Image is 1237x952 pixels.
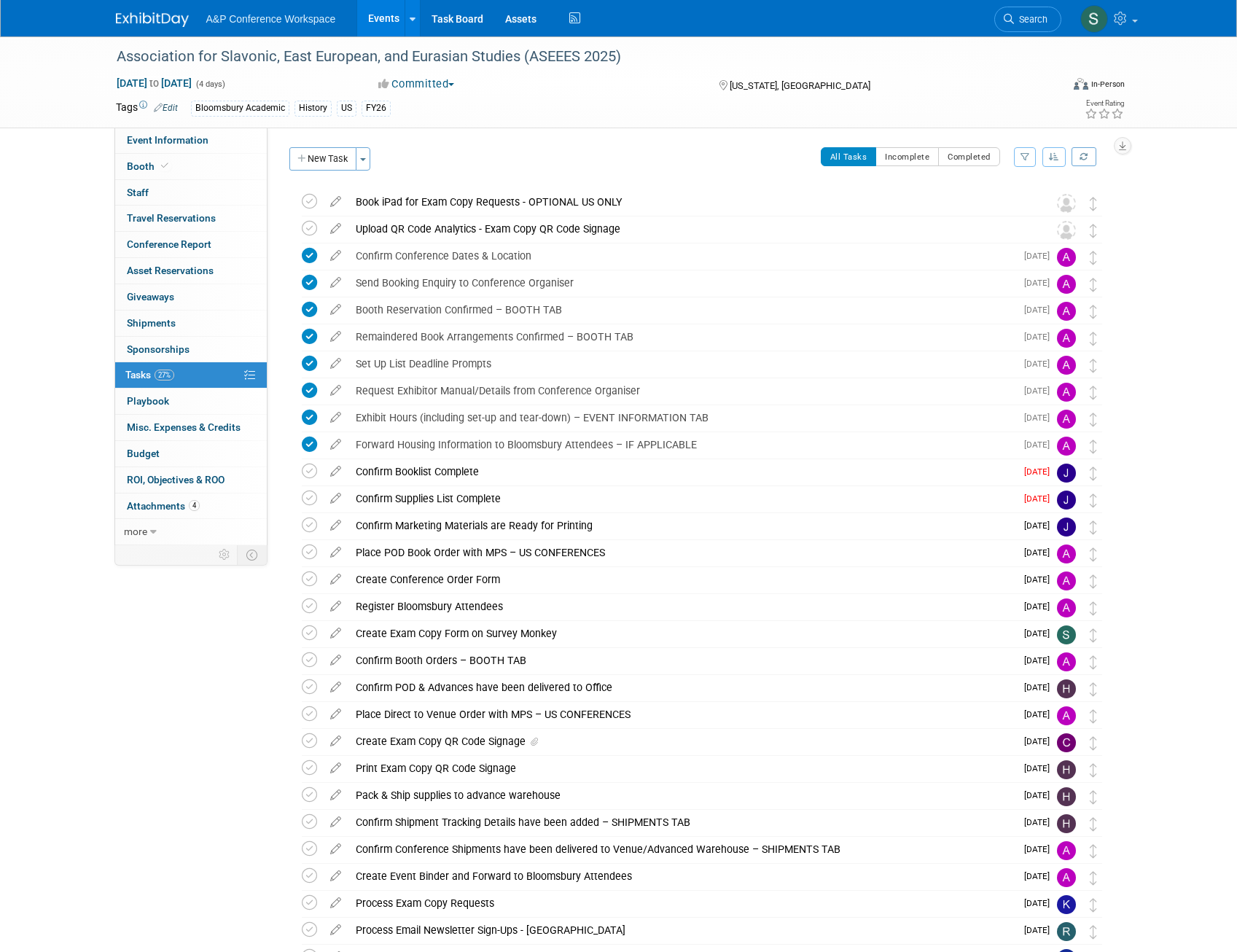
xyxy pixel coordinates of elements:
[1024,440,1057,450] span: [DATE]
[1057,787,1076,806] img: Hannah Siegel
[1024,601,1057,612] span: [DATE]
[125,369,174,381] span: Tasks
[1057,410,1076,429] img: Amanda Oney
[323,789,348,802] a: edit
[348,513,1015,538] div: Confirm Marketing Materials are Ready for Printing
[1090,278,1097,292] i: Move task
[348,216,1028,241] div: Upload QR Code Analytics - Exam Copy QR Code Signage
[323,384,348,397] a: edit
[323,438,348,451] a: edit
[348,702,1015,727] div: Place Direct to Venue Order with MPS – US CONFERENCES
[1057,221,1076,240] img: Unassigned
[348,891,1015,916] div: Process Exam Copy Requests
[127,265,214,276] span: Asset Reservations
[1090,790,1097,804] i: Move task
[348,918,1015,943] div: Process Email Newsletter Sign-Ups - [GEOGRAPHIC_DATA]
[323,897,348,910] a: edit
[1057,598,1076,617] img: Amanda Oney
[323,870,348,883] a: edit
[1057,437,1076,456] img: Amanda Oney
[1024,736,1057,746] span: [DATE]
[1057,545,1076,563] img: Amanda Oney
[348,567,1015,592] div: Create Conference Order Form
[1057,464,1076,483] img: Joe Kreuser
[1090,601,1097,615] i: Move task
[1024,628,1057,639] span: [DATE]
[821,147,877,166] button: All Tasks
[1024,925,1057,935] span: [DATE]
[348,540,1015,565] div: Place POD Book Order with MPS – US CONFERENCES
[115,206,267,231] a: Travel Reservations
[348,837,1015,862] div: Confirm Conference Shipments have been delivered to Venue/Advanced Warehouse – SHIPMENTS TAB
[115,154,267,179] a: Booth
[1090,763,1097,777] i: Move task
[1057,194,1076,213] img: Unassigned
[323,654,348,667] a: edit
[115,180,267,206] a: Staff
[1090,574,1097,588] i: Move task
[115,311,267,336] a: Shipments
[373,77,460,92] button: Committed
[155,370,174,381] span: 27%
[348,864,1015,889] div: Create Event Binder and Forward to Bloomsbury Attendees
[1024,278,1057,288] span: [DATE]
[1057,895,1076,914] img: Kate Hunneyball
[323,249,348,262] a: edit
[323,492,348,505] a: edit
[348,324,1015,349] div: Remaindered Book Arrangements Confirmed – BOOTH TAB
[1057,868,1076,887] img: Amanda Oney
[1057,275,1076,294] img: Amanda Oney
[323,195,348,208] a: edit
[1024,844,1057,854] span: [DATE]
[1024,763,1057,773] span: [DATE]
[348,486,1015,511] div: Confirm Supplies List Complete
[337,101,356,116] div: US
[115,493,267,519] a: Attachments4
[115,362,267,388] a: Tasks27%
[1024,709,1057,719] span: [DATE]
[1057,814,1076,833] img: Hannah Siegel
[323,762,348,775] a: edit
[127,238,211,250] span: Conference Report
[112,44,1039,70] div: Association for Slavonic, East European, and Eurasian Studies (ASEEES 2025)
[289,147,356,171] button: New Task
[323,276,348,289] a: edit
[1090,332,1097,346] i: Move task
[1057,356,1076,375] img: Amanda Oney
[115,441,267,467] a: Budget
[994,7,1061,32] a: Search
[1057,679,1076,698] img: Hannah Siegel
[1090,305,1097,319] i: Move task
[1057,922,1076,941] img: Rhianna Blackburn
[323,519,348,532] a: edit
[127,421,241,433] span: Misc. Expenses & Credits
[1057,706,1076,725] img: Amanda Oney
[127,395,169,407] span: Playbook
[323,546,348,559] a: edit
[191,101,289,116] div: Bloomsbury Academic
[115,337,267,362] a: Sponsorships
[115,258,267,284] a: Asset Reservations
[348,621,1015,646] div: Create Exam Copy Form on Survey Monkey
[1057,302,1076,321] img: Amanda Oney
[1090,413,1097,426] i: Move task
[1090,197,1097,211] i: Move task
[938,147,1000,166] button: Completed
[115,389,267,414] a: Playbook
[127,212,216,224] span: Travel Reservations
[1090,628,1097,642] i: Move task
[348,378,1015,403] div: Request Exhibitor Manual/Details from Conference Organiser
[1090,682,1097,696] i: Move task
[323,357,348,370] a: edit
[348,648,1015,673] div: Confirm Booth Orders – BOOTH TAB
[323,303,348,316] a: edit
[1024,871,1057,881] span: [DATE]
[116,100,178,117] td: Tags
[1024,790,1057,800] span: [DATE]
[323,681,348,694] a: edit
[1057,571,1076,590] img: Amanda Oney
[1090,251,1097,265] i: Move task
[1024,305,1057,315] span: [DATE]
[206,13,336,25] span: A&P Conference Workspace
[127,134,208,146] span: Event Information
